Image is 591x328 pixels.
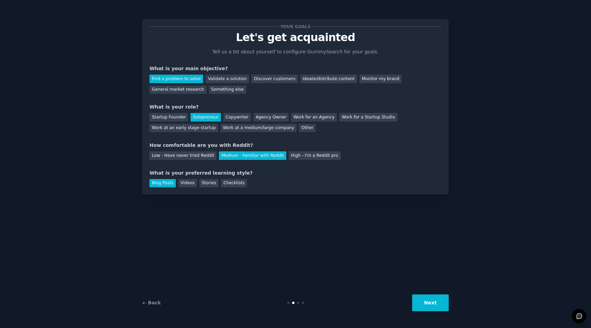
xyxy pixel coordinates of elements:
[299,124,316,133] div: Other
[149,103,442,111] div: What is your role?
[149,169,442,177] div: What is your preferred learning style?
[279,23,312,30] span: Your goals
[149,113,188,122] div: Startup Founder
[300,75,357,83] div: Ideate/distribute content
[219,151,286,160] div: Medium - Familiar with Reddit
[209,86,246,94] div: Something else
[221,124,297,133] div: Work at a medium/large company
[178,179,197,188] div: Videos
[339,113,397,122] div: Work for a Startup Studio
[149,65,442,72] div: What is your main objective?
[289,151,341,160] div: High - I'm a Reddit pro
[291,113,337,122] div: Work for an Agency
[149,86,207,94] div: General market research
[142,300,161,305] a: ← Back
[223,113,251,122] div: Copywriter
[359,75,402,83] div: Monitor my brand
[191,113,221,122] div: Solopreneur
[412,294,449,311] button: Next
[149,151,216,160] div: Low - Have never tried Reddit
[199,179,219,188] div: Stories
[253,113,289,122] div: Agency Owner
[149,124,218,133] div: Work at an early stage startup
[149,179,176,188] div: Blog Posts
[206,75,249,83] div: Validate a solution
[221,179,247,188] div: Checklists
[209,48,382,55] p: Tell us a bit about yourself to configure GummySearch for your goals.
[149,31,442,43] p: Let's get acquainted
[149,142,442,149] div: How comfortable are you with Reddit?
[251,75,298,83] div: Discover customers
[149,75,203,83] div: Find a problem to solve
